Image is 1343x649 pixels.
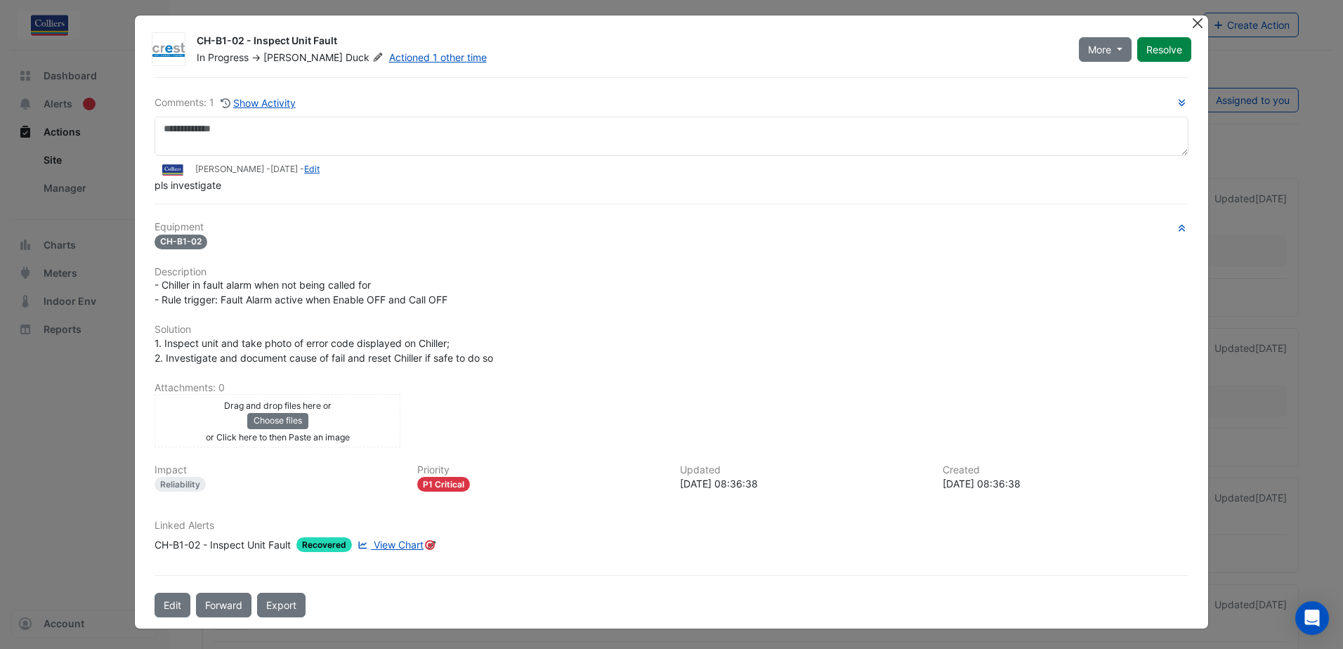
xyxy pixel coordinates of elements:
[155,382,1188,394] h6: Attachments: 0
[680,476,926,491] div: [DATE] 08:36:38
[417,464,663,476] h6: Priority
[155,235,207,249] span: CH-B1-02
[155,537,291,552] div: CH-B1-02 - Inspect Unit Fault
[197,34,1062,51] div: CH-B1-02 - Inspect Unit Fault
[1079,37,1132,62] button: More
[943,464,1188,476] h6: Created
[155,464,400,476] h6: Impact
[196,593,251,617] button: Forward
[374,539,424,551] span: View Chart
[943,476,1188,491] div: [DATE] 08:36:38
[152,43,185,57] img: Crest Air
[1295,601,1329,635] div: Open Intercom Messenger
[251,51,261,63] span: ->
[257,593,306,617] a: Export
[270,164,298,174] span: 2025-08-21 08:36:38
[155,520,1188,532] h6: Linked Alerts
[680,464,926,476] h6: Updated
[155,279,447,306] span: - Chiller in fault alarm when not being called for - Rule trigger: Fault Alarm active when Enable...
[195,163,320,176] small: [PERSON_NAME] - -
[389,51,487,63] a: Actioned 1 other time
[247,413,308,428] button: Choose files
[206,432,350,442] small: or Click here to then Paste an image
[1137,37,1191,62] button: Resolve
[155,162,190,178] img: Colliers Capitaland
[155,477,206,492] div: Reliability
[224,400,332,411] small: Drag and drop files here or
[1191,15,1205,30] button: Close
[304,164,320,174] a: Edit
[424,539,436,551] div: Tooltip anchor
[155,179,221,191] span: pls investigate
[346,51,386,65] span: Duck
[417,477,470,492] div: P1 Critical
[197,51,249,63] span: In Progress
[220,95,296,111] button: Show Activity
[296,537,352,552] span: Recovered
[155,324,1188,336] h6: Solution
[155,95,296,111] div: Comments: 1
[155,221,1188,233] h6: Equipment
[1088,42,1111,57] span: More
[355,537,424,552] a: View Chart
[155,337,493,364] span: 1. Inspect unit and take photo of error code displayed on Chiller; 2. Investigate and document ca...
[155,593,190,617] button: Edit
[155,266,1188,278] h6: Description
[263,51,343,63] span: [PERSON_NAME]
